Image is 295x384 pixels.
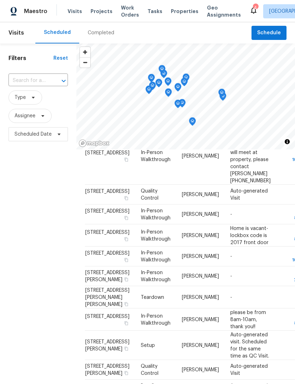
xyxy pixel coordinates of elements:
span: [PERSON_NAME] [182,343,219,348]
button: Copy Address [123,215,129,221]
span: [PERSON_NAME] [182,212,219,217]
div: Map marker [189,117,196,128]
span: Auto-generated Visit [230,189,268,201]
span: [STREET_ADDRESS][PERSON_NAME] [85,339,129,351]
div: Map marker [165,88,172,99]
span: Tasks [147,9,162,14]
button: Zoom out [80,57,90,67]
span: Type [15,94,26,101]
span: Visits [68,8,82,15]
span: [PERSON_NAME] [182,295,219,300]
span: In-Person Walkthrough [141,270,170,282]
div: Map marker [149,82,156,93]
span: Setup [141,343,155,348]
button: Zoom in [80,47,90,57]
span: Quality Control [141,364,158,376]
div: Map marker [148,74,155,85]
button: Toggle attribution [283,137,291,146]
span: Properties [171,8,198,15]
span: - [230,212,232,217]
button: Copy Address [123,257,129,263]
span: [PERSON_NAME] [182,233,219,238]
div: 4 [253,4,258,11]
button: Schedule [251,26,287,40]
span: [STREET_ADDRESS] [85,251,129,256]
div: Completed [88,29,114,36]
span: [PERSON_NAME] [182,317,219,322]
span: Zoom out [80,58,90,67]
span: Scheduled Date [15,131,52,138]
div: Map marker [174,83,181,94]
button: Open [59,76,69,86]
span: Visits [8,25,24,41]
span: [STREET_ADDRESS][PERSON_NAME][PERSON_NAME] [85,288,129,307]
span: [STREET_ADDRESS] [85,314,129,319]
span: - [230,295,232,300]
span: [PERSON_NAME] [182,367,219,372]
button: Copy Address [123,345,129,351]
span: [STREET_ADDRESS] [85,209,129,214]
span: In-Person Walkthrough [141,150,170,162]
span: [STREET_ADDRESS] [85,189,129,194]
span: Auto-generated visit. Scheduled for the same time as QC Visit. [230,332,269,358]
div: Reset [53,55,68,62]
span: Work Orders [121,4,139,18]
button: Copy Address [123,236,129,242]
div: Map marker [179,99,186,110]
button: Copy Address [123,276,129,283]
div: Map marker [174,100,181,111]
div: Map marker [155,79,162,90]
button: Copy Address [123,195,129,201]
span: In-Person Walkthrough [141,250,170,262]
button: Copy Address [123,301,129,307]
span: [PERSON_NAME] [182,254,219,259]
a: Mapbox homepage [79,139,110,147]
div: Map marker [218,89,225,100]
h1: Filters [8,55,53,62]
span: Home is vacant- lockbox code is 2017 front door [230,226,268,245]
div: Map marker [145,85,152,96]
span: Projects [91,8,112,15]
input: Search for an address... [8,75,48,86]
span: Schedule [257,29,281,37]
div: Map marker [164,77,172,88]
span: In-Person Walkthrough [141,229,170,241]
span: [PERSON_NAME] [182,192,219,197]
span: In-Person Walkthrough [141,313,170,325]
span: Maestro [24,8,47,15]
span: In-Person Walkthrough [141,208,170,220]
span: Quality Control [141,189,158,201]
span: Geo Assignments [207,4,241,18]
span: please be from 8am-10am, thank you!! [230,310,266,329]
span: [PERSON_NAME] [182,153,219,158]
div: Map marker [181,78,188,89]
span: [PERSON_NAME] is an OD resale agent. Her niece will meet at property, please contact [PERSON_NAME... [230,129,271,183]
div: Map marker [158,65,166,76]
span: - [230,254,232,259]
span: [STREET_ADDRESS] [85,230,129,235]
button: Copy Address [123,156,129,163]
span: [STREET_ADDRESS][PERSON_NAME] [85,364,129,376]
button: Copy Address [123,370,129,376]
span: Teardown [141,295,164,300]
span: Assignee [15,112,35,119]
div: Map marker [183,73,190,84]
span: [STREET_ADDRESS] [85,150,129,155]
span: Toggle attribution [285,138,289,146]
span: Auto-generated Visit [230,364,268,376]
button: Copy Address [123,320,129,326]
span: [PERSON_NAME] [182,274,219,279]
div: Scheduled [44,29,71,36]
span: [STREET_ADDRESS][PERSON_NAME] [85,270,129,282]
span: - [230,274,232,279]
